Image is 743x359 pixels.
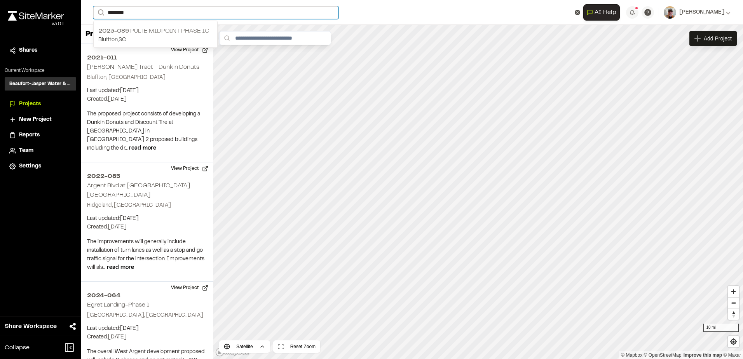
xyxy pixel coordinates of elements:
p: Last updated: [DATE] [87,324,207,333]
button: View Project [166,162,213,175]
span: 2023-089 [98,28,129,34]
p: Created: [DATE] [87,95,207,104]
a: Settings [9,162,72,171]
button: [PERSON_NAME] [664,6,731,19]
a: OpenStreetMap [644,352,682,358]
h2: Argent Blvd at [GEOGRAPHIC_DATA] - [GEOGRAPHIC_DATA] [87,183,194,198]
span: New Project [19,115,52,124]
button: Satellite [219,340,270,353]
h2: Egret Landing-Phase 1 [87,302,149,308]
canvas: Map [213,25,743,359]
button: Open AI Assistant [583,4,620,21]
button: View Project [166,44,213,56]
span: read more [129,146,156,151]
h2: [PERSON_NAME] Tract _ Dunkin Donuts [87,64,199,70]
button: Search [93,6,107,19]
button: Zoom in [728,286,739,297]
span: Shares [19,46,37,55]
button: Find my location [728,336,739,347]
span: Team [19,146,33,155]
p: Bluffton , SC [98,36,213,44]
a: Mapbox logo [215,348,249,357]
button: Reset Zoom [273,340,320,353]
div: Open AI Assistant [583,4,623,21]
a: Shares [9,46,72,55]
span: Projects [19,100,41,108]
p: Ridgeland, [GEOGRAPHIC_DATA] [87,201,207,210]
span: [PERSON_NAME] [679,8,724,17]
img: User [664,6,676,19]
h2: 2024-064 [87,291,207,300]
div: Oh geez...please don't... [8,21,64,28]
span: Share Workspace [5,322,57,331]
p: [GEOGRAPHIC_DATA], [GEOGRAPHIC_DATA] [87,311,207,320]
a: Team [9,146,72,155]
a: Maxar [723,352,741,358]
p: Current Workspace [5,67,76,74]
p: Pulte Midpoint Phase 1C [98,26,213,36]
p: The improvements will generally include installation of turn lanes as well as a stop and go traff... [87,238,207,272]
a: Projects [9,100,72,108]
p: Projects [85,29,115,40]
span: AI Help [595,8,616,17]
span: Reports [19,131,40,139]
a: Map feedback [684,352,722,358]
h3: Beaufort-Jasper Water & Sewer Authority [9,80,72,87]
a: Mapbox [621,352,642,358]
img: rebrand.png [8,11,64,21]
a: 2023-089 Pulte Midpoint Phase 1CBluffton,SC [94,23,217,47]
button: Zoom out [728,297,739,308]
span: read more [107,265,134,270]
span: Collapse [5,343,30,352]
button: Reset bearing to north [728,308,739,320]
h2: 2021-011 [87,53,207,63]
div: 10 mi [703,324,739,332]
p: The proposed project consists of developing a Dunkin Donuts and Discount Tire at [GEOGRAPHIC_DATA... [87,110,207,153]
p: Created: [DATE] [87,333,207,342]
p: Last updated: [DATE] [87,214,207,223]
p: Bluffton, [GEOGRAPHIC_DATA] [87,73,207,82]
p: Last updated: [DATE] [87,87,207,95]
span: Settings [19,162,41,171]
span: Zoom out [728,298,739,308]
span: Add Project [704,35,732,42]
button: View Project [166,282,213,294]
h2: 2022-085 [87,172,207,181]
p: Created: [DATE] [87,223,207,232]
a: New Project [9,115,72,124]
button: Clear text [575,10,580,15]
a: Reports [9,131,72,139]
